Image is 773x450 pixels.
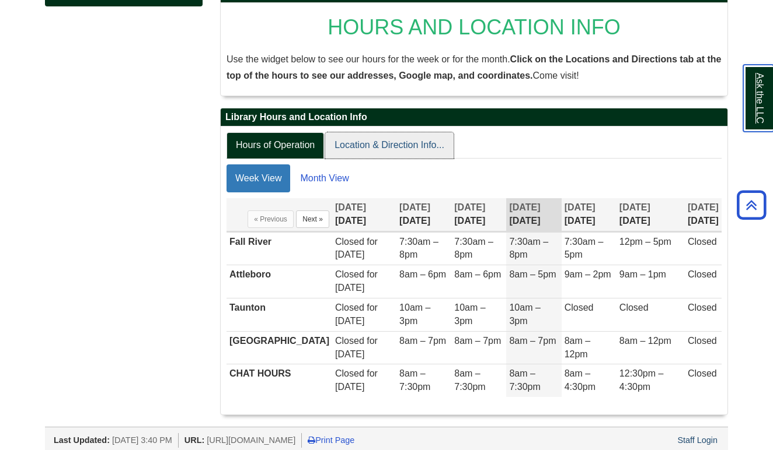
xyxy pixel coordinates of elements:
[509,368,540,392] span: 8am – 7:30pm
[506,198,561,231] th: [DATE]
[619,336,671,346] span: 8am – 12pm
[688,269,717,279] span: Closed
[399,303,430,326] span: 10am – 3pm
[688,336,717,346] span: Closed
[221,108,727,126] h2: Library Hours and Location Info
[619,202,650,212] span: [DATE]
[227,232,332,265] td: Fall River
[565,237,604,260] span: 7:30am – 5pm
[335,202,366,212] span: [DATE]
[325,132,454,159] a: Location & Direction Info...
[688,303,717,312] span: Closed
[451,198,506,231] th: [DATE]
[227,331,332,364] td: [GEOGRAPHIC_DATA]
[335,303,364,312] span: Closed
[335,269,378,293] span: for [DATE]
[688,368,717,378] span: Closed
[308,435,354,445] a: Print Page
[335,303,378,326] span: for [DATE]
[565,336,590,359] span: 8am – 12pm
[677,435,718,445] a: Staff Login
[335,368,378,392] span: for [DATE]
[227,298,332,332] td: Taunton
[454,202,485,212] span: [DATE]
[688,202,719,212] span: [DATE]
[733,197,770,213] a: Back to Top
[565,368,596,392] span: 8am – 4:30pm
[227,132,324,159] a: Hours of Operation
[454,303,485,326] span: 10am – 3pm
[454,336,501,346] span: 8am – 7pm
[399,202,430,212] span: [DATE]
[184,435,204,445] span: URL:
[454,368,485,392] span: 8am – 7:30pm
[619,368,664,392] span: 12:30pm – 4:30pm
[227,265,332,298] td: Attleboro
[565,202,596,212] span: [DATE]
[617,198,685,231] th: [DATE]
[619,269,666,279] span: 9am – 1pm
[335,336,364,346] span: Closed
[509,269,556,279] span: 8am – 5pm
[685,198,722,231] th: [DATE]
[509,237,548,260] span: 7:30am – 8pm
[291,164,357,192] a: Month View
[54,435,110,445] span: Last Updated:
[454,269,501,279] span: 8am – 6pm
[565,303,594,312] span: Closed
[335,237,378,260] span: for [DATE]
[509,336,556,346] span: 8am – 7pm
[227,164,290,192] a: Week View
[454,237,493,260] span: 7:30am – 8pm
[335,368,364,378] span: Closed
[509,202,540,212] span: [DATE]
[399,269,446,279] span: 8am – 6pm
[335,336,378,359] span: for [DATE]
[296,210,329,228] button: Next »
[399,336,446,346] span: 8am – 7pm
[399,368,430,392] span: 8am – 7:30pm
[562,198,617,231] th: [DATE]
[335,237,364,247] span: Closed
[248,210,294,228] button: « Previous
[332,198,396,231] th: [DATE]
[565,269,611,279] span: 9am – 2pm
[688,237,717,247] span: Closed
[207,435,295,445] span: [URL][DOMAIN_NAME]
[619,237,671,247] span: 12pm – 5pm
[399,237,438,260] span: 7:30am – 8pm
[308,436,315,444] i: Print Page
[227,54,721,80] span: Use the widget below to see our hours for the week or for the month. Come visit!
[112,435,172,445] span: [DATE] 3:40 PM
[396,198,451,231] th: [DATE]
[335,269,364,279] span: Closed
[227,364,332,397] td: CHAT HOURS
[328,15,620,39] span: HOURS AND LOCATION INFO
[509,303,540,326] span: 10am – 3pm
[619,303,649,312] span: Closed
